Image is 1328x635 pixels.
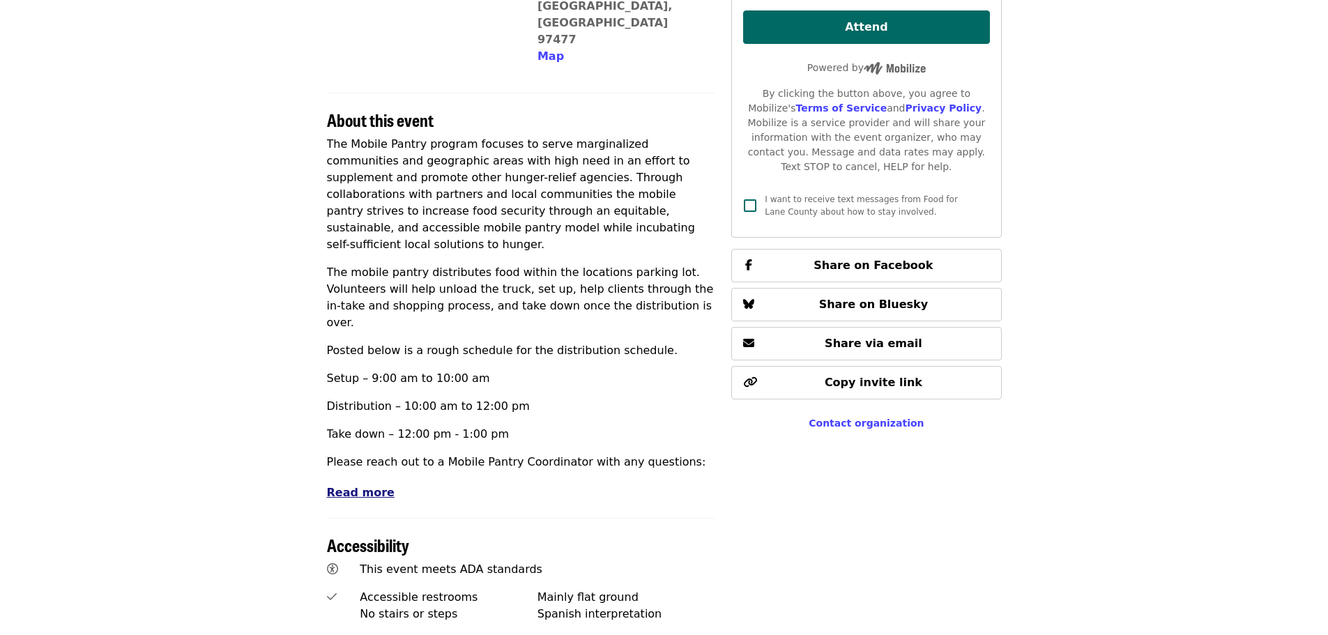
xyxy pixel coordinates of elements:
[327,264,715,331] p: The mobile pantry distributes food within the locations parking lot. Volunteers will help unload ...
[327,426,715,443] p: Take down – 12:00 pm - 1:00 pm
[814,259,933,272] span: Share on Facebook
[327,107,434,132] span: About this event
[795,102,887,114] a: Terms of Service
[905,102,982,114] a: Privacy Policy
[731,288,1001,321] button: Share on Bluesky
[327,563,338,576] i: universal-access icon
[327,533,409,557] span: Accessibility
[327,342,715,359] p: Posted below is a rough schedule for the distribution schedule.
[327,370,715,387] p: Setup – 9:00 am to 10:00 am
[327,482,715,515] p: [PERSON_NAME] (she/they/elle) Bilingual Mobile Pantry Coordinator - [EMAIL_ADDRESS][DOMAIN_NAME]
[765,194,958,217] span: I want to receive text messages from Food for Lane County about how to stay involved.
[537,589,715,606] div: Mainly flat ground
[809,418,924,429] a: Contact organization
[327,484,395,501] button: Read more
[537,606,715,622] div: Spanish interpretation
[327,486,395,499] span: Read more
[731,366,1001,399] button: Copy invite link
[360,589,537,606] div: Accessible restrooms
[819,298,929,311] span: Share on Bluesky
[360,563,542,576] span: This event meets ADA standards
[327,136,715,253] p: The Mobile Pantry program focuses to serve marginalized communities and geographic areas with hig...
[743,86,989,174] div: By clicking the button above, you agree to Mobilize's and . Mobilize is a service provider and wi...
[743,10,989,44] button: Attend
[327,590,337,604] i: check icon
[537,49,564,63] span: Map
[864,62,926,75] img: Powered by Mobilize
[825,337,922,350] span: Share via email
[327,454,715,470] p: Please reach out to a Mobile Pantry Coordinator with any questions:
[731,249,1001,282] button: Share on Facebook
[807,62,926,73] span: Powered by
[731,327,1001,360] button: Share via email
[537,48,564,65] button: Map
[327,398,715,415] p: Distribution – 10:00 am to 12:00 pm
[360,606,537,622] div: No stairs or steps
[825,376,922,389] span: Copy invite link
